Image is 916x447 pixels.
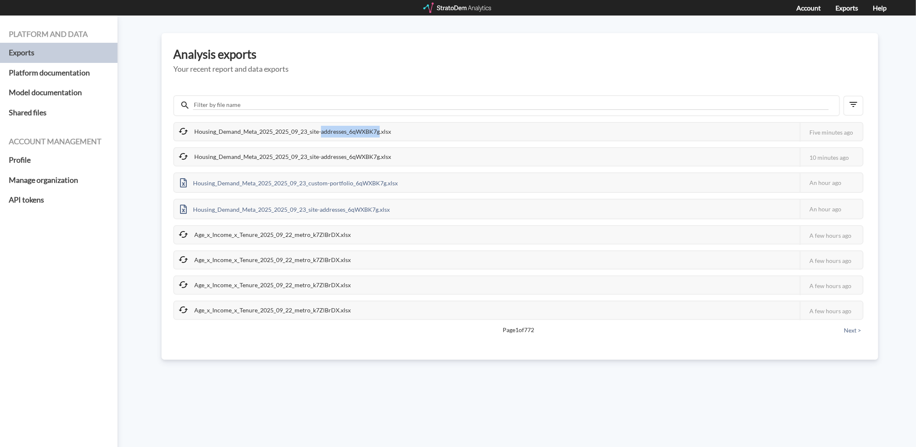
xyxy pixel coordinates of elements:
a: Shared files [9,103,109,123]
a: API tokens [9,190,109,210]
div: Five minutes ago [800,123,863,142]
button: Next > [841,326,864,335]
div: Housing_Demand_Meta_2025_2025_09_23_site-addresses_6qWXBK7g.xlsx [174,200,396,218]
a: Account [796,4,821,12]
a: Platform documentation [9,63,109,83]
div: Age_x_Income_x_Tenure_2025_09_22_metro_k7ZlBrDX.xlsx [174,276,357,294]
h4: Platform and data [9,30,109,39]
a: Model documentation [9,83,109,103]
h3: Analysis exports [173,48,866,61]
a: Manage organization [9,170,109,190]
div: Housing_Demand_Meta_2025_2025_09_23_site-addresses_6qWXBK7g.xlsx [174,148,397,166]
div: 10 minutes ago [800,148,863,167]
div: A few hours ago [800,301,863,320]
div: Age_x_Income_x_Tenure_2025_09_22_metro_k7ZlBrDX.xlsx [174,226,357,244]
div: Housing_Demand_Meta_2025_2025_09_23_custom-portfolio_6qWXBK7g.xlsx [174,173,404,192]
a: Exports [9,43,109,63]
h5: Your recent report and data exports [173,65,866,73]
div: A few hours ago [800,251,863,270]
div: Housing_Demand_Meta_2025_2025_09_23_site-addresses_6qWXBK7g.xlsx [174,123,397,140]
a: Profile [9,150,109,170]
a: Help [873,4,887,12]
div: A few hours ago [800,226,863,245]
a: Exports [835,4,858,12]
div: Age_x_Income_x_Tenure_2025_09_22_metro_k7ZlBrDX.xlsx [174,301,357,319]
span: Page 1 of 772 [203,326,834,334]
a: Housing_Demand_Meta_2025_2025_09_23_custom-portfolio_6qWXBK7g.xlsx [174,178,404,185]
input: Filter by file name [193,100,829,110]
h4: Account management [9,138,109,146]
div: A few hours ago [800,276,863,295]
div: An hour ago [800,200,863,218]
div: An hour ago [800,173,863,192]
div: Age_x_Income_x_Tenure_2025_09_22_metro_k7ZlBrDX.xlsx [174,251,357,269]
a: Housing_Demand_Meta_2025_2025_09_23_site-addresses_6qWXBK7g.xlsx [174,205,396,212]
